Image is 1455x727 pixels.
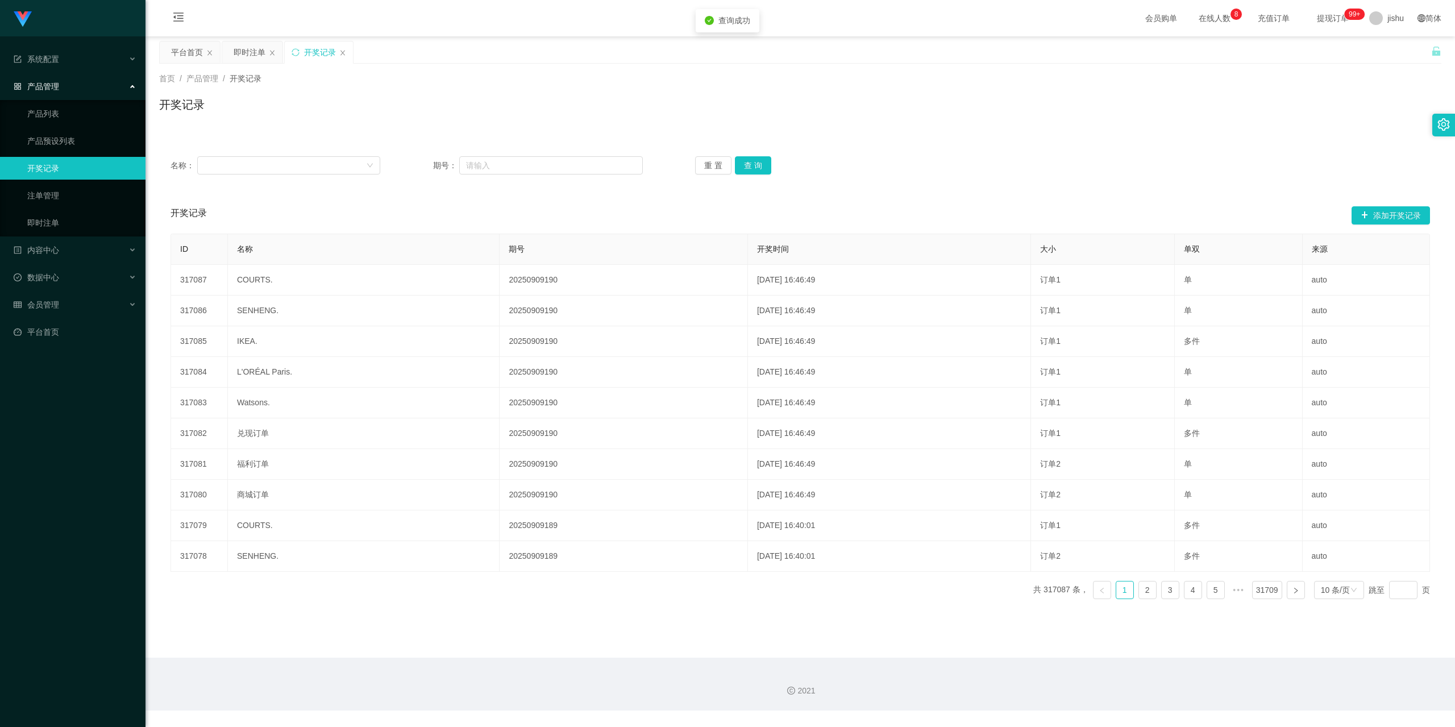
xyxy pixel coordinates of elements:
[1033,581,1088,599] li: 共 317087 条，
[1252,14,1295,22] span: 充值订单
[1207,581,1224,599] a: 5
[171,418,228,449] td: 317082
[1040,275,1061,284] span: 订单1
[14,55,22,63] i: 图标: form
[1040,459,1061,468] span: 订单2
[14,246,22,254] i: 图标: profile
[1303,541,1430,572] td: auto
[500,510,747,541] td: 20250909189
[1184,490,1192,499] span: 单
[1207,581,1225,599] li: 5
[1162,581,1179,599] a: 3
[1350,587,1357,595] i: 图标: down
[1184,551,1200,560] span: 多件
[1184,275,1192,284] span: 单
[748,357,1031,388] td: [DATE] 16:46:49
[1116,581,1134,599] li: 1
[1344,9,1365,20] sup: 1127
[1229,581,1248,599] span: •••
[500,541,747,572] td: 20250909189
[171,265,228,296] td: 317087
[500,326,747,357] td: 20250909190
[1099,587,1105,594] i: 图标: left
[500,388,747,418] td: 20250909190
[695,156,731,175] button: 重 置
[171,326,228,357] td: 317085
[14,273,22,281] i: 图标: check-circle-o
[27,211,136,234] a: 即时注单
[1093,581,1111,599] li: 上一页
[228,388,500,418] td: Watsons.
[1116,581,1133,599] a: 1
[159,1,198,37] i: 图标: menu-fold
[180,74,182,83] span: /
[223,74,225,83] span: /
[1229,581,1248,599] li: 向后 5 页
[1303,388,1430,418] td: auto
[171,388,228,418] td: 317083
[237,244,253,254] span: 名称
[1040,306,1061,315] span: 订单1
[459,156,643,175] input: 请输入
[171,160,197,172] span: 名称：
[27,130,136,152] a: 产品预设列表
[228,541,500,572] td: SENHENG.
[1292,587,1299,594] i: 图标: right
[171,206,207,225] span: 开奖记录
[27,102,136,125] a: 产品列表
[705,16,714,25] i: icon: check-circle
[748,388,1031,418] td: [DATE] 16:46:49
[1287,581,1305,599] li: 下一页
[367,162,373,170] i: 图标: down
[339,49,346,56] i: 图标: close
[1184,429,1200,438] span: 多件
[500,357,747,388] td: 20250909190
[500,265,747,296] td: 20250909190
[718,16,750,25] span: 查询成功
[234,41,265,63] div: 即时注单
[14,82,59,91] span: 产品管理
[159,74,175,83] span: 首页
[1184,581,1202,599] a: 4
[748,296,1031,326] td: [DATE] 16:46:49
[787,687,795,695] i: 图标: copyright
[1138,581,1157,599] li: 2
[155,685,1446,697] div: 2021
[171,41,203,63] div: 平台首页
[1311,14,1354,22] span: 提现订单
[180,244,188,254] span: ID
[228,449,500,480] td: 福利订单
[1303,357,1430,388] td: auto
[1193,14,1236,22] span: 在线人数
[433,160,460,172] span: 期号：
[171,541,228,572] td: 317078
[206,49,213,56] i: 图标: close
[228,418,500,449] td: 兑现订单
[1184,398,1192,407] span: 单
[1437,118,1450,131] i: 图标: setting
[1417,14,1425,22] i: 图标: global
[500,296,747,326] td: 20250909190
[228,357,500,388] td: L'ORÉAL Paris.
[1184,244,1200,254] span: 单双
[14,300,59,309] span: 会员管理
[757,244,789,254] span: 开奖时间
[735,156,771,175] button: 查 询
[1253,581,1282,599] a: 31709
[171,357,228,388] td: 317084
[1303,510,1430,541] td: auto
[171,480,228,510] td: 317080
[1252,581,1282,599] li: 31709
[1040,337,1061,346] span: 订单1
[748,510,1031,541] td: [DATE] 16:40:01
[500,480,747,510] td: 20250909190
[228,326,500,357] td: IKEA.
[1139,581,1156,599] a: 2
[1184,581,1202,599] li: 4
[748,265,1031,296] td: [DATE] 16:46:49
[1303,480,1430,510] td: auto
[1184,459,1192,468] span: 单
[1040,367,1061,376] span: 订单1
[228,296,500,326] td: SENHENG.
[14,82,22,90] i: 图标: appstore-o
